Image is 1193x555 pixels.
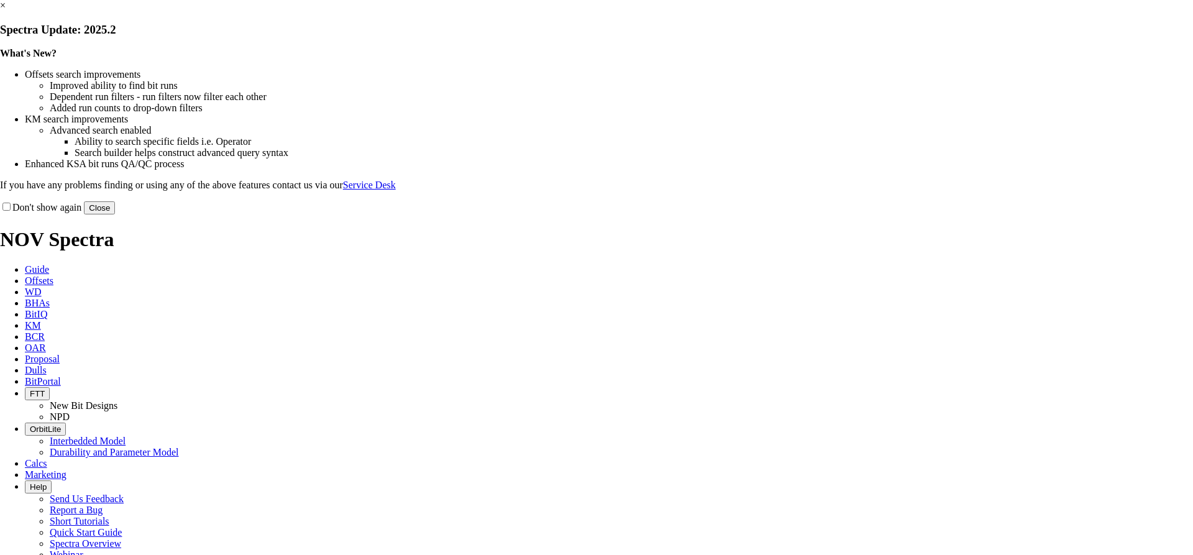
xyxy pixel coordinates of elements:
[25,69,1193,80] li: Offsets search improvements
[25,458,47,469] span: Calcs
[30,482,47,492] span: Help
[50,505,103,515] a: Report a Bug
[25,354,60,364] span: Proposal
[50,516,109,526] a: Short Tutorials
[25,376,61,387] span: BitPortal
[25,469,66,480] span: Marketing
[50,436,126,446] a: Interbedded Model
[25,309,47,319] span: BitIQ
[25,342,46,353] span: OAR
[50,411,70,422] a: NPD
[25,158,1193,170] li: Enhanced KSA bit runs QA/QC process
[50,103,1193,114] li: Added run counts to drop-down filters
[25,287,42,297] span: WD
[75,147,1193,158] li: Search builder helps construct advanced query syntax
[50,400,117,411] a: New Bit Designs
[50,447,179,457] a: Durability and Parameter Model
[50,80,1193,91] li: Improved ability to find bit runs
[25,365,47,375] span: Dulls
[50,91,1193,103] li: Dependent run filters - run filters now filter each other
[50,493,124,504] a: Send Us Feedback
[25,298,50,308] span: BHAs
[30,389,45,398] span: FTT
[30,424,61,434] span: OrbitLite
[25,264,49,275] span: Guide
[343,180,396,190] a: Service Desk
[50,125,1193,136] li: Advanced search enabled
[25,114,1193,125] li: KM search improvements
[75,136,1193,147] li: Ability to search specific fields i.e. Operator
[50,538,121,549] a: Spectra Overview
[84,201,115,214] button: Close
[2,203,11,211] input: Don't show again
[50,527,122,538] a: Quick Start Guide
[25,331,45,342] span: BCR
[25,320,41,331] span: KM
[25,275,53,286] span: Offsets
